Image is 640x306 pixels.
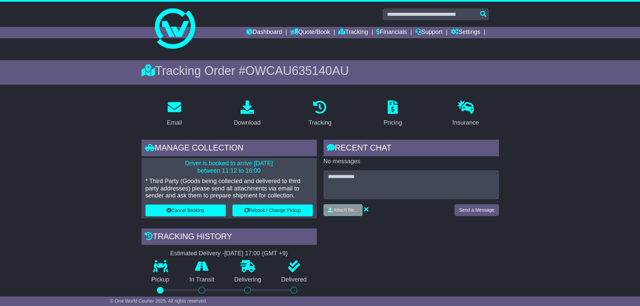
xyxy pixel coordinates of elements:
[308,118,331,127] div: Tracking
[376,27,407,38] a: Financials
[229,98,265,130] a: Download
[141,228,317,247] div: Tracking history
[290,27,330,38] a: Quote/Book
[141,140,317,158] div: Manage collection
[271,276,317,283] p: Delivered
[324,140,499,158] div: RECENT CHAT
[304,98,336,130] a: Tracking
[448,98,483,130] a: Insurance
[110,298,207,304] span: © One World Courier 2025. All rights reserved.
[162,98,186,130] a: Email
[145,178,313,200] p: * Third Party (Goods being collected and delivered to third party addresses) please send all atta...
[246,27,282,38] a: Dashboard
[179,276,224,283] p: In Transit
[415,27,442,38] a: Support
[451,27,480,38] a: Settings
[232,205,313,216] button: Rebook / Change Pickup
[141,63,499,78] div: Tracking Order #
[338,27,368,38] a: Tracking
[145,160,313,174] p: Driver is booked to arrive [DATE] between 11:12 to 16:00
[453,118,479,127] div: Insurance
[384,118,402,127] div: Pricing
[141,250,317,257] div: Estimated Delivery -
[324,158,499,165] p: No messages
[234,118,261,127] div: Download
[145,205,226,216] button: Cancel Booking
[224,276,271,283] p: Delivering
[245,64,349,78] span: OWCAU635140AU
[455,204,499,216] button: Send a Message
[167,118,182,127] div: Email
[379,98,407,130] a: Pricing
[141,276,180,283] p: Pickup
[224,250,288,257] div: [DATE] 17:00 (GMT +9)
